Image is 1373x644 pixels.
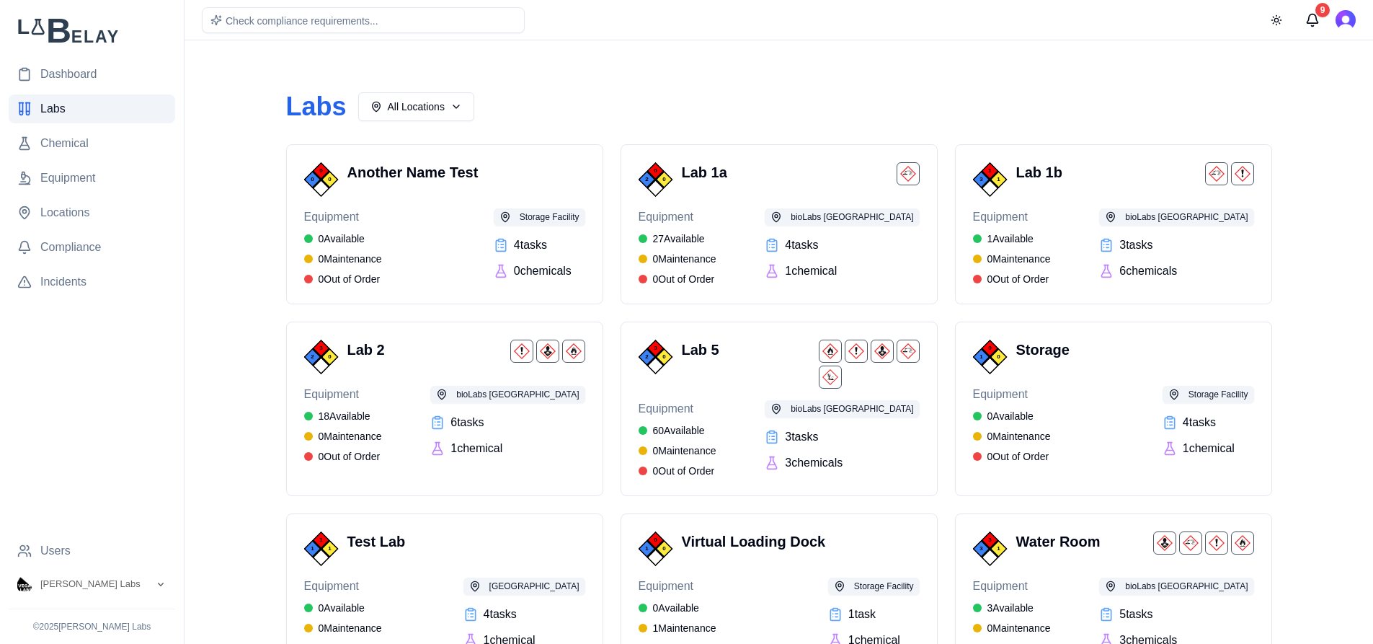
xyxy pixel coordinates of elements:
[9,537,175,565] a: Users
[484,606,517,623] span: 4 task s
[304,386,382,403] span: Equipment
[40,239,101,256] span: Compliance
[311,544,314,553] span: 1
[319,272,381,286] span: 0 Out of Order
[1315,3,1330,17] div: 9
[645,544,648,553] span: 1
[319,449,381,464] span: 0 Out of Order
[328,544,331,553] span: 1
[997,353,1000,361] span: 0
[1016,162,1199,182] h3: Lab 1b
[9,268,175,296] a: Incidents
[654,344,657,353] span: 3
[311,353,314,361] span: 2
[9,94,175,123] a: Labs
[9,621,175,632] p: © 2025 [PERSON_NAME] Labs
[1298,6,1327,35] button: Messages (9 unread)
[514,263,572,280] span: 0 chemical s
[40,542,71,560] span: Users
[328,353,331,361] span: 0
[40,204,90,221] span: Locations
[987,429,1051,444] span: 0 Maintenance
[1336,10,1356,30] button: Open user button
[319,252,382,266] span: 0 Maintenance
[645,175,648,184] span: 2
[510,340,533,363] img: Harmful
[347,531,579,552] h3: Test Lab
[645,353,648,361] span: 2
[988,167,991,175] span: 1
[662,353,665,361] span: 0
[286,92,347,121] h1: Labs
[226,15,378,27] span: Check compliance requirements...
[682,162,891,182] h3: Lab 1a
[1119,606,1152,623] span: 5 task s
[653,423,705,438] span: 60 Available
[328,175,331,184] span: 0
[785,428,818,446] span: 3 task s
[1163,386,1254,403] button: Storage Facility
[9,129,175,158] a: Chemical
[9,17,175,43] img: Lab Belay Logo
[973,208,1051,226] span: Equipment
[347,162,579,182] h3: Another Name Test
[973,386,1051,403] span: Equipment
[979,175,982,184] span: 3
[1153,531,1176,555] img: Health Hazard
[654,167,657,175] span: 0
[562,340,585,363] img: Flammable
[653,464,715,478] span: 0 Out of Order
[9,164,175,193] a: Equipment
[987,449,1049,464] span: 0 Out of Order
[9,198,175,227] a: Locations
[40,66,97,83] span: Dashboard
[463,578,585,595] button: [GEOGRAPHIC_DATA]
[319,601,365,615] span: 0 Available
[988,536,991,544] span: 3
[785,237,818,254] span: 4 task s
[1336,10,1356,30] img: Ross Martin-Wells
[40,135,89,152] span: Chemical
[653,252,716,266] span: 0 Maintenance
[1183,440,1235,457] span: 1 chemical
[9,233,175,262] a: Compliance
[1183,414,1216,431] span: 4 task s
[987,272,1049,286] span: 0 Out of Order
[662,175,665,184] span: 0
[987,252,1051,266] span: 0 Maintenance
[319,167,322,175] span: 0
[682,340,813,360] h3: Lab 5
[988,344,991,353] span: 0
[897,162,920,185] img: Corrosive
[785,263,837,280] span: 1 chemical
[1016,340,1248,360] h3: Storage
[9,60,175,89] a: Dashboard
[653,601,699,615] span: 0 Available
[639,400,716,418] span: Equipment
[40,578,141,591] span: Vega Labs
[9,571,175,597] button: Open organization switcher
[653,444,716,458] span: 0 Maintenance
[514,237,547,254] span: 4 task s
[987,621,1051,635] span: 0 Maintenance
[785,454,843,472] span: 3 chemical s
[819,340,842,363] img: Flammable
[1099,208,1253,226] button: bioLabs [GEOGRAPHIC_DATA]
[653,621,716,635] span: 1 Maintenance
[40,273,86,291] span: Incidents
[845,340,868,363] img: Harmful
[662,544,665,553] span: 0
[40,100,66,118] span: Labs
[319,409,370,423] span: 18 Available
[17,577,32,591] img: Vega Labs
[319,536,322,544] span: 1
[430,386,585,403] button: bioLabs [GEOGRAPHIC_DATA]
[450,414,484,431] span: 6 task s
[979,544,982,553] span: 3
[973,578,1051,595] span: Equipment
[653,272,715,286] span: 0 Out of Order
[1263,7,1289,33] button: Toggle theme
[1205,531,1228,555] img: Harmful
[654,536,657,544] span: 0
[682,531,914,552] h3: Virtual Loading Dock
